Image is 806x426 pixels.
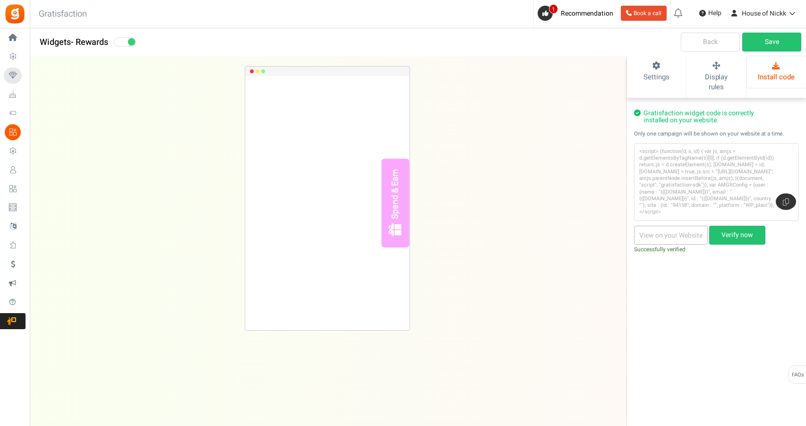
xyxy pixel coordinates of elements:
small: Successfully verified [634,246,686,254]
a: Click to Copy [776,193,796,210]
span: Install code [758,72,794,82]
h1: Widgets [30,33,626,52]
div: Spend & Earn [391,169,401,219]
span: FAQs [791,366,804,384]
span: 1 [549,4,558,14]
img: Gratisfaction [4,3,26,25]
span: Help [706,9,721,18]
span: Recommendation [561,9,613,18]
span: Gratisfaction widget code is correctly installed on your website. [643,110,780,124]
span: Settings [643,72,669,82]
a: 1 Recommendation [538,6,617,21]
a: Book a call [621,6,667,21]
img: gift_icon.png [387,222,403,238]
a: Back [681,33,740,51]
div: Widget activated [114,36,137,47]
code: <script> (function(d, s, id) { var js, amjs = d.getElementsByTagName(s)[0]; if (d.getElementById(... [639,148,780,216]
a: Help [695,6,725,21]
h3: Gratisfaction [28,5,97,24]
span: - Rewards [71,36,108,49]
span: House of Nickk [742,9,786,18]
a: View on your Website [634,226,708,245]
a: Save [742,33,801,51]
span: Display rules [705,72,728,92]
small: Only one campaign will be shown on your website at a time. [634,130,784,138]
a: Verify now [709,226,765,245]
